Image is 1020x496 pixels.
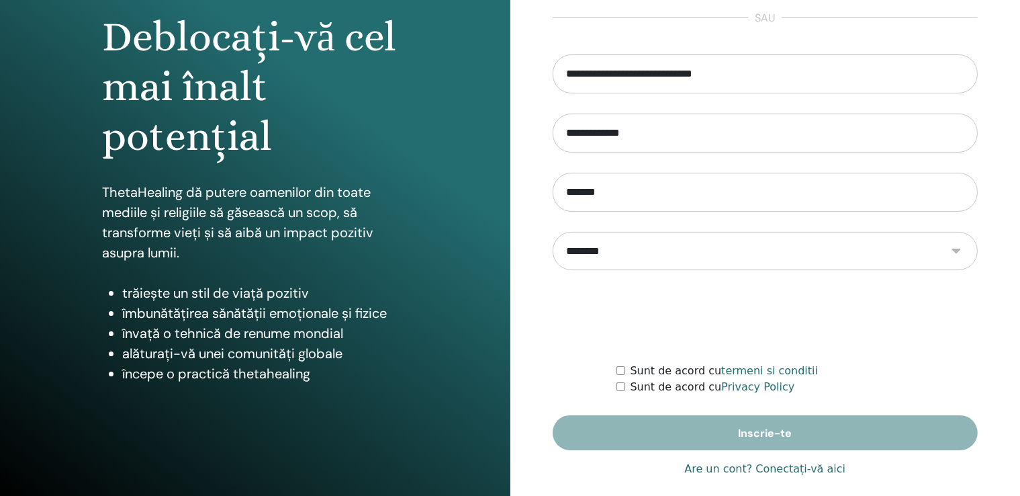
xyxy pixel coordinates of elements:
[748,10,782,26] span: sau
[684,461,845,477] a: Are un cont? Conectați-vă aici
[122,323,408,343] li: învață o tehnică de renume mondial
[631,363,819,379] label: Sunt de acord cu
[663,290,867,343] iframe: reCAPTCHA
[721,380,794,393] a: Privacy Policy
[631,379,795,395] label: Sunt de acord cu
[122,283,408,303] li: trăiește un stil de viață pozitiv
[102,12,408,162] h1: Deblocați-vă cel mai înalt potențial
[122,343,408,364] li: alăturați-vă unei comunități globale
[122,364,408,384] li: începe o practică thetahealing
[102,182,408,263] p: ThetaHealing dă putere oamenilor din toate mediile și religiile să găsească un scop, să transform...
[721,364,818,377] a: termeni si conditii
[122,303,408,323] li: îmbunătățirea sănătății emoționale și fizice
